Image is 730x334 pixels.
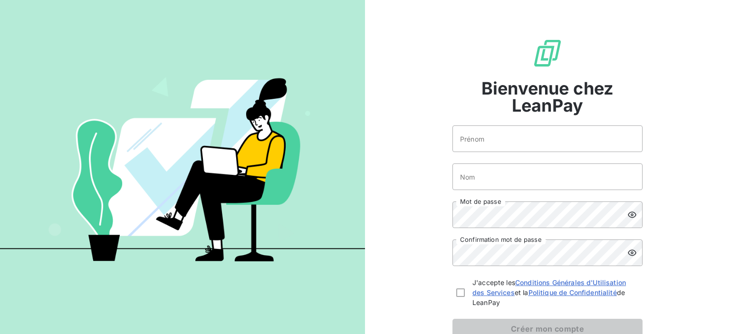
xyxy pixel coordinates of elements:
span: Bienvenue chez LeanPay [452,80,643,114]
img: logo sigle [532,38,563,68]
a: Conditions Générales d'Utilisation des Services [472,278,626,296]
a: Politique de Confidentialité [528,288,617,296]
span: J'accepte les et la de LeanPay [472,277,639,307]
input: placeholder [452,163,643,190]
input: placeholder [452,125,643,152]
